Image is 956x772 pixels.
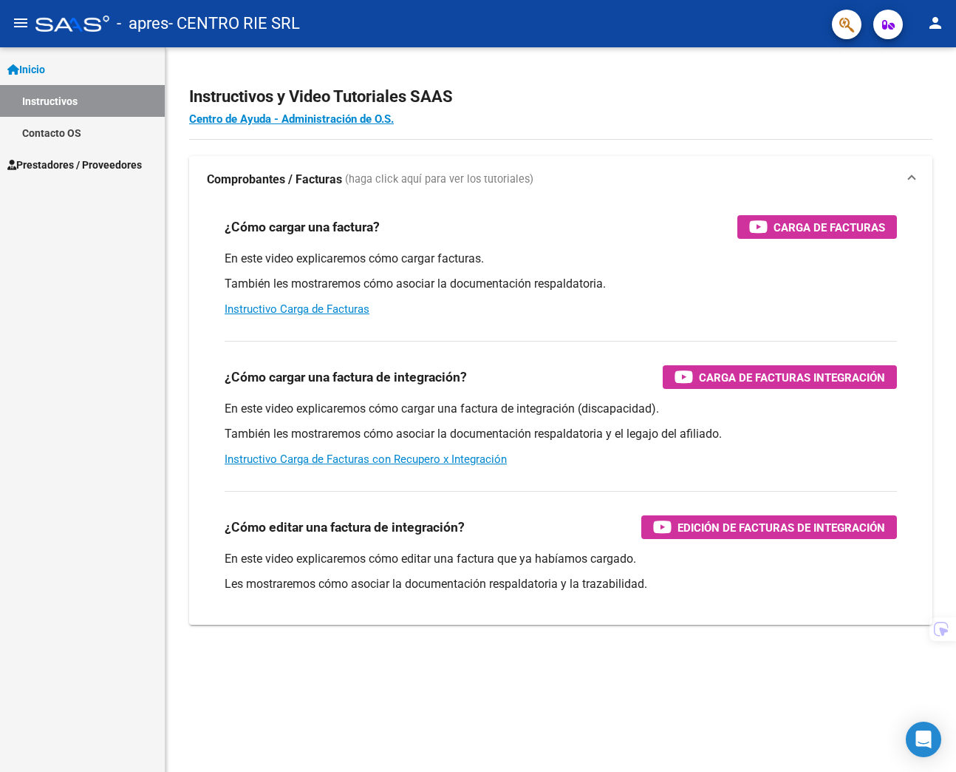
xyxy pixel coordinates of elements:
[225,576,897,592] p: Les mostraremos cómo asociar la documentación respaldatoria y la trazabilidad.
[117,7,168,40] span: - apres
[677,518,885,537] span: Edición de Facturas de integración
[225,251,897,267] p: En este video explicaremos cómo cargar facturas.
[641,515,897,539] button: Edición de Facturas de integración
[189,203,932,625] div: Comprobantes / Facturas (haga click aquí para ver los tutoriales)
[345,172,533,188] span: (haga click aquí para ver los tutoriales)
[225,367,467,387] h3: ¿Cómo cargar una factura de integración?
[7,61,45,78] span: Inicio
[189,112,394,126] a: Centro de Ayuda - Administración de O.S.
[225,517,465,538] h3: ¿Cómo editar una factura de integración?
[926,14,944,32] mat-icon: person
[225,401,897,417] p: En este video explicaremos cómo cargar una factura de integración (discapacidad).
[663,365,897,389] button: Carga de Facturas Integración
[906,722,941,757] div: Open Intercom Messenger
[189,83,932,111] h2: Instructivos y Video Tutoriales SAAS
[225,276,897,292] p: También les mostraremos cómo asociar la documentación respaldatoria.
[225,217,380,237] h3: ¿Cómo cargar una factura?
[225,302,369,316] a: Instructivo Carga de Facturas
[207,172,342,188] strong: Comprobantes / Facturas
[168,7,300,40] span: - CENTRO RIE SRL
[189,156,932,203] mat-expansion-panel-header: Comprobantes / Facturas (haga click aquí para ver los tutoriales)
[225,426,897,442] p: También les mostraremos cómo asociar la documentación respaldatoria y el legajo del afiliado.
[774,218,885,237] span: Carga de Facturas
[225,551,897,567] p: En este video explicaremos cómo editar una factura que ya habíamos cargado.
[737,215,897,239] button: Carga de Facturas
[7,157,142,173] span: Prestadores / Proveedores
[699,368,885,387] span: Carga de Facturas Integración
[225,453,507,466] a: Instructivo Carga de Facturas con Recupero x Integración
[12,14,30,32] mat-icon: menu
